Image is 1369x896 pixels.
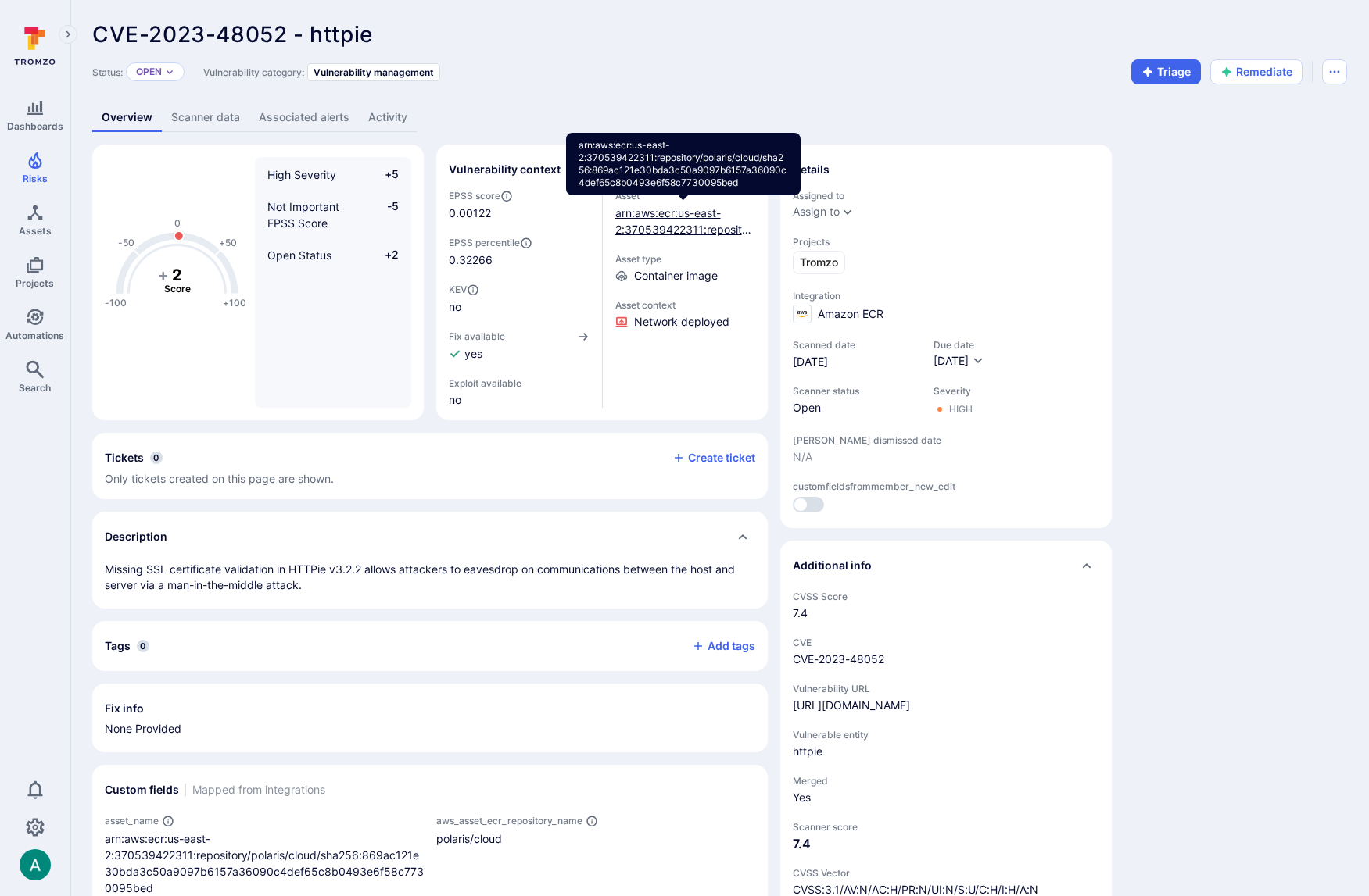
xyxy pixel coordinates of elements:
[146,266,209,295] g: The vulnerability score is based on the parameters defined in the settings
[793,821,1099,833] span: Scanner score
[20,849,51,880] div: Arjan Dehar
[949,403,973,416] div: High
[267,168,336,181] span: High Severity
[92,684,768,752] section: fix info card
[162,103,249,132] a: Scanner data
[793,385,918,397] span: Scanner status
[105,782,179,798] h2: Custom fields
[150,452,163,464] span: 0
[174,218,181,230] text: 0
[369,247,399,263] span: +2
[934,339,984,351] span: Due date
[793,867,1099,879] span: CVSS Vector
[793,637,1099,648] span: CVE
[793,190,1099,202] span: Assigned to
[615,299,756,311] span: Asset context
[92,433,768,499] div: Collapse
[118,237,134,249] text: -50
[449,377,521,389] span: Exploit available
[449,252,590,268] span: 0.32266
[92,103,162,132] a: Overview
[449,299,590,315] span: no
[267,200,339,230] span: Not Important EPSS Score
[369,166,399,183] span: +5
[19,382,51,394] span: Search
[19,225,52,237] span: Assets
[793,836,1099,851] span: 7.4
[793,558,872,573] h2: Additional info
[793,775,1099,787] span: Merged
[793,652,884,666] a: CVE-2023-48052
[780,541,1112,591] div: Collapse
[436,815,582,826] span: aws_asset_ecr_repository_name
[793,729,1099,741] span: Vulnerable entity
[1322,59,1347,84] button: Options menu
[449,205,491,221] span: 0.00122
[105,450,144,466] h2: Tickets
[449,392,590,408] span: no
[105,562,755,593] p: Missing SSL certificate validation in HTTPie v3.2.2 allows attackers to eavesdrop on communicatio...
[793,205,840,218] button: Assign to
[92,103,1347,132] div: Vulnerability tabs
[449,284,590,296] span: KEV
[934,339,984,369] div: Due date field
[793,290,1099,302] span: Integration
[203,66,304,78] span: Vulnerability category:
[464,346,482,362] span: yes
[92,512,768,562] div: Collapse description
[20,849,51,880] img: ACg8ocLSa5mPYBaXNx3eFu_EmspyJX0laNWN7cXOFirfQ7srZveEpg=s96-c
[105,297,127,309] text: -100
[92,621,768,671] div: Collapse tags
[192,782,325,798] span: Mapped from integrations
[793,162,830,177] h2: Details
[934,385,973,397] span: Severity
[436,830,755,847] div: polaris/cloud
[223,297,246,309] text: +100
[449,237,590,249] span: EPSS percentile
[634,314,729,330] span: Click to view evidence
[793,251,845,274] a: Tromzo
[793,400,918,416] span: Open
[7,120,63,132] span: Dashboards
[92,433,768,499] section: tickets card
[934,354,984,369] button: [DATE]
[800,255,838,270] span: Tromzo
[566,133,801,195] div: arn:aws:ecr:us-east-2:370539422311:repository/polaris/cloud/sha256:869ac121e30bda3c50a9097b6157a3...
[105,529,167,544] h2: Description
[165,67,174,77] button: Expand dropdown
[793,434,1099,446] span: [PERSON_NAME] dismissed date
[793,744,1099,759] span: httpie
[105,830,424,896] div: arn:aws:ecr:us-east-2:370539422311:repository/polaris/cloud/sha256:869ac121e30bda3c50a9097b6157a3...
[793,449,1099,465] span: N/A
[136,66,162,78] p: Open
[793,790,1099,805] span: Yes
[59,25,77,44] button: Expand navigation menu
[105,472,334,485] span: Only tickets created on this page are shown.
[793,591,1099,602] span: CVSS Score
[793,339,918,351] span: Scanned date
[137,640,149,652] span: 0
[793,698,910,713] div: [URL][DOMAIN_NAME]
[780,145,1112,528] section: details card
[105,638,131,654] h2: Tags
[615,253,756,265] span: Asset type
[92,21,373,48] span: CVE-2023-48052 - httpie
[105,701,144,716] h2: Fix info
[23,173,48,184] span: Risks
[307,63,440,81] div: Vulnerability management
[5,330,64,341] span: Automations
[793,605,1099,621] span: 7.4
[105,721,755,737] p: None Provided
[359,103,417,132] a: Activity
[793,480,1099,492] span: customfieldsfrommember_new_edit
[934,354,969,367] span: [DATE]
[105,815,159,826] span: asset_name
[92,66,123,78] span: Status:
[219,237,237,249] text: +50
[369,198,399,231] span: -5
[249,103,359,132] a: Associated alerts
[16,277,54,289] span: Projects
[449,162,561,177] h2: Vulnerability context
[634,268,718,284] span: Container image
